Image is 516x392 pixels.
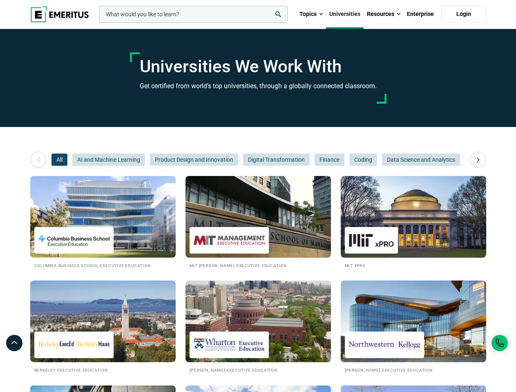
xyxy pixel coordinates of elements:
a: Universities We Work With MIT xPRO MIT xPRO [341,176,486,269]
h2: Berkeley Executive Education [34,366,172,373]
img: MIT xPRO [349,231,394,249]
input: woocommerce-product-search-field-0 [99,6,288,23]
button: AI and Machine Learning [72,154,145,166]
h2: MIT [PERSON_NAME] Executive Education [190,262,327,269]
a: Universities We Work With Berkeley Executive Education Berkeley Executive Education [30,281,176,373]
h1: Universities We Work With [140,56,377,77]
h2: Columbia Business School Executive Education [34,262,172,269]
button: Finance [315,154,344,166]
a: Universities We Work With Wharton Executive Education [PERSON_NAME] Executive Education [185,281,331,373]
button: Data Science and Analytics [382,154,460,166]
img: Wharton Executive Education [194,336,265,354]
a: Universities We Work With Columbia Business School Executive Education Columbia Business School E... [30,176,176,269]
h2: MIT xPRO [345,262,482,269]
h2: [PERSON_NAME] Executive Education [190,366,327,373]
img: Universities We Work With [185,176,331,258]
button: Product Design and Innovation [150,154,238,166]
img: Universities We Work With [30,281,176,362]
img: Universities We Work With [30,176,176,258]
img: Universities We Work With [341,281,486,362]
button: All [51,154,67,166]
img: MIT Sloan Executive Education [194,231,265,249]
img: Kellogg Executive Education [349,336,420,354]
img: Columbia Business School Executive Education [38,231,109,249]
h3: Get certified from world’s top universities, through a globally connected classroom. [140,81,377,91]
a: Login [441,6,486,23]
button: Digital Transformation [243,154,310,166]
img: Berkeley Executive Education [38,336,109,354]
img: Universities We Work With [341,176,486,258]
button: Coding [349,154,377,166]
a: Universities We Work With MIT Sloan Executive Education MIT [PERSON_NAME] Executive Education [185,176,331,269]
a: Universities We Work With Kellogg Executive Education [PERSON_NAME] Executive Education [341,281,486,373]
img: Universities We Work With [185,281,331,362]
h2: [PERSON_NAME] Executive Education [345,366,482,373]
